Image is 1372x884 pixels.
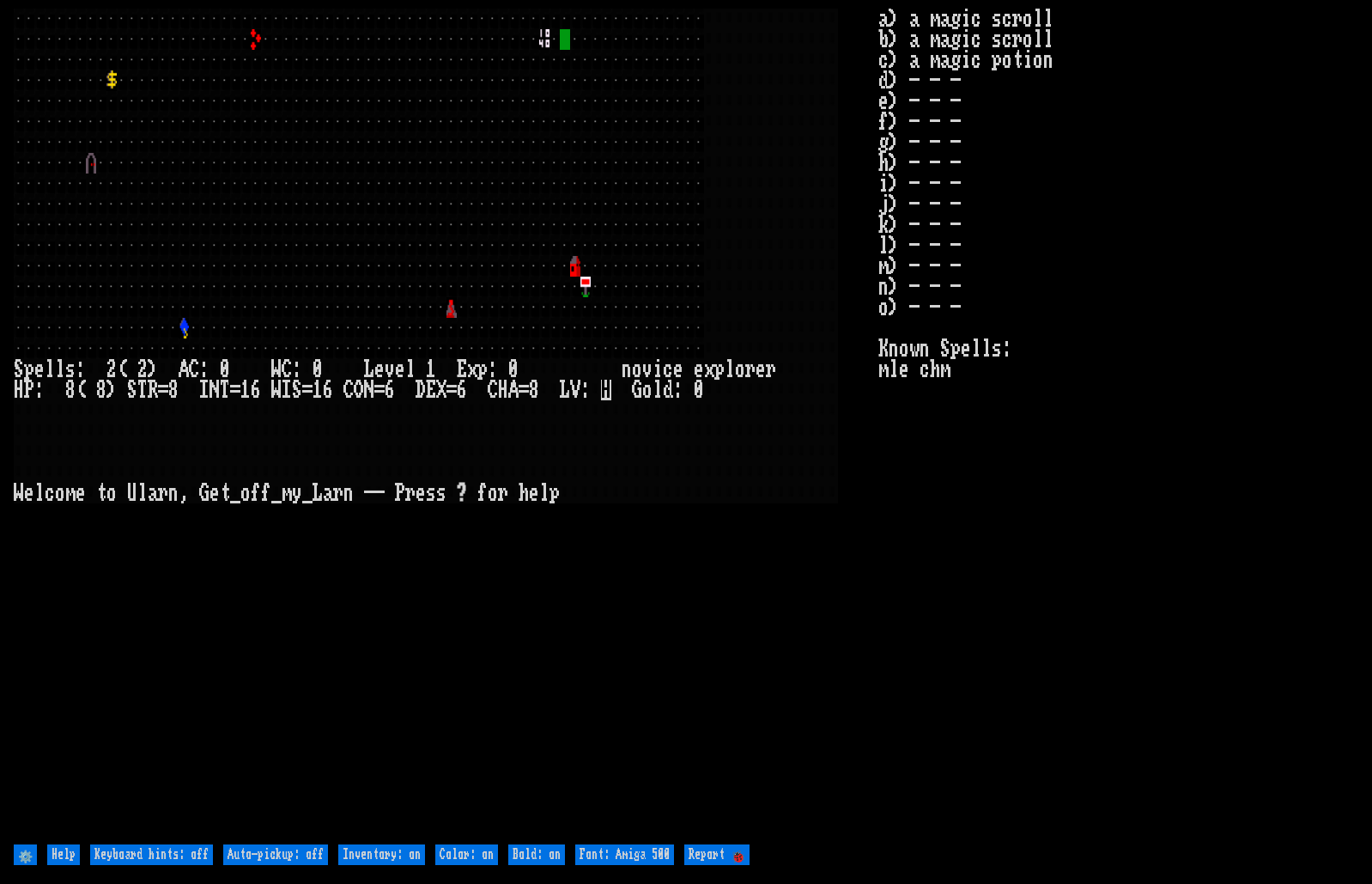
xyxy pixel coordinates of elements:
[653,359,663,380] div: i
[354,380,364,400] div: O
[735,359,745,380] div: o
[199,380,209,400] div: I
[106,483,117,503] div: o
[704,359,714,380] div: x
[694,359,704,380] div: e
[137,359,148,380] div: 2
[45,359,55,380] div: l
[220,359,230,380] div: 0
[209,380,220,400] div: N
[385,380,395,400] div: 6
[127,380,137,400] div: S
[292,483,302,503] div: y
[90,844,213,865] input: Keyboard hints: off
[426,483,436,503] div: s
[137,380,148,400] div: T
[137,483,148,503] div: l
[575,844,674,865] input: Font: Amiga 500
[65,359,76,380] div: s
[395,359,405,380] div: e
[508,359,519,380] div: 0
[519,483,529,503] div: h
[405,359,416,380] div: l
[498,483,508,503] div: r
[251,483,261,503] div: f
[642,380,653,400] div: o
[282,359,292,380] div: C
[199,483,209,503] div: G
[302,380,313,400] div: =
[488,359,498,380] div: :
[570,380,580,400] div: V
[292,359,302,380] div: :
[271,380,282,400] div: W
[271,359,282,380] div: W
[117,359,127,380] div: (
[488,483,498,503] div: o
[529,483,539,503] div: e
[148,380,158,400] div: R
[457,483,467,503] div: ?
[374,483,385,503] div: -
[106,359,117,380] div: 2
[14,359,24,380] div: S
[878,9,1358,839] stats: a) a magic scroll b) a magic scroll c) a magic potion d) - - - e) - - - f) - - - g) - - - h) - - ...
[34,483,45,503] div: l
[385,359,395,380] div: v
[622,359,632,380] div: n
[24,359,34,380] div: p
[560,380,570,400] div: L
[65,483,76,503] div: m
[446,380,457,400] div: =
[477,483,488,503] div: f
[313,359,323,380] div: 0
[632,380,642,400] div: G
[663,359,673,380] div: c
[673,380,683,400] div: :
[292,380,302,400] div: S
[34,380,45,400] div: :
[416,483,426,503] div: e
[302,483,313,503] div: _
[343,483,354,503] div: n
[148,483,158,503] div: a
[168,483,179,503] div: n
[24,483,34,503] div: e
[333,483,343,503] div: r
[364,359,374,380] div: L
[168,380,179,400] div: 8
[14,483,24,503] div: W
[14,844,37,865] input: ⚙️
[601,380,611,400] mark: H
[76,380,86,400] div: (
[158,483,168,503] div: r
[436,483,446,503] div: s
[725,359,735,380] div: l
[426,359,436,380] div: 1
[282,380,292,400] div: I
[663,380,673,400] div: d
[65,380,76,400] div: 8
[14,380,24,400] div: H
[416,380,426,400] div: D
[745,359,756,380] div: r
[457,380,467,400] div: 6
[76,483,86,503] div: e
[766,359,776,380] div: r
[642,359,653,380] div: v
[756,359,766,380] div: e
[148,359,158,380] div: )
[364,380,374,400] div: N
[714,359,725,380] div: p
[179,359,189,380] div: A
[251,380,261,400] div: 6
[632,359,642,380] div: o
[96,483,106,503] div: t
[106,380,117,400] div: )
[199,359,209,380] div: :
[230,380,240,400] div: =
[179,483,189,503] div: ,
[127,483,137,503] div: U
[436,380,446,400] div: X
[684,844,750,865] input: Report 🐞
